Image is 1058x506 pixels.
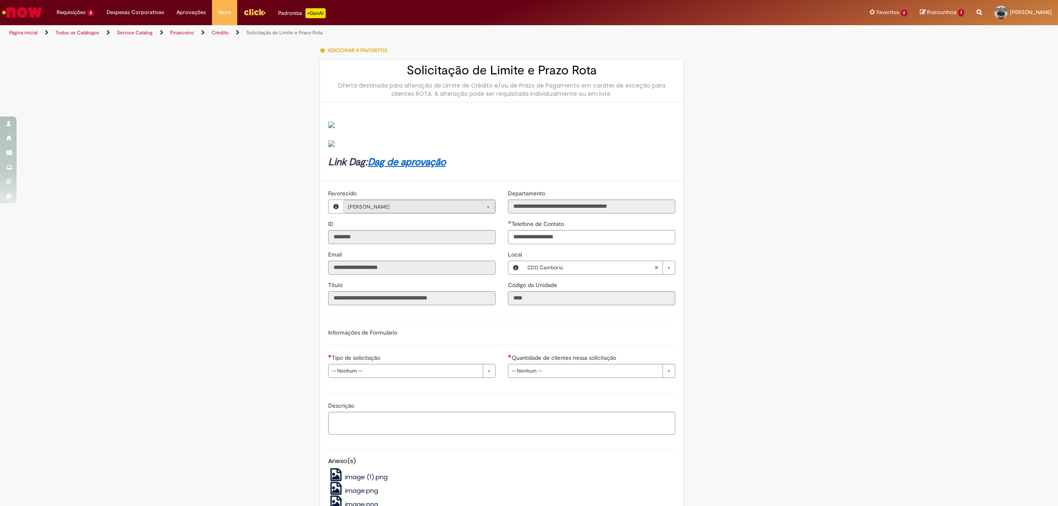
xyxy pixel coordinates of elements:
[328,47,387,54] span: Adicionar a Favoritos
[328,121,335,128] img: sys_attachment.do
[107,8,164,17] span: Despesas Corporativas
[901,10,908,17] span: 2
[328,329,397,336] label: Informações de Formulário
[9,29,38,36] a: Página inicial
[328,250,343,259] label: Somente leitura - Email
[328,291,496,305] input: Título
[328,156,446,169] strong: Link Dag:
[328,190,358,197] span: Somente leitura - Favorecido
[212,29,229,36] a: Crédito
[650,261,662,274] abbr: Limpar campo Local
[1010,9,1052,16] span: [PERSON_NAME]
[927,8,957,16] span: Rascunhos
[332,364,479,378] span: -- Nenhum --
[1,4,43,21] img: ServiceNow
[6,25,699,40] ul: Trilhas de página
[328,281,344,289] label: Somente leitura - Título
[508,221,512,224] span: Obrigatório Preenchido
[319,42,392,59] button: Adicionar a Favoritos
[328,354,332,358] span: Necessários
[920,9,964,17] a: Rascunhos
[328,140,335,147] img: sys_attachment.do
[512,354,618,361] span: Quantidade de clientes nessa solicitação
[328,458,675,465] h5: Anexo(s)
[305,8,326,18] p: +GenAi
[328,64,675,77] h2: Solicitação de Limite e Prazo Rota
[328,251,343,258] span: Somente leitura - Email
[170,29,194,36] a: Financeiro
[243,6,266,18] img: click_logo_yellow_360x200.png
[958,9,964,17] span: 1
[508,200,675,214] input: Departamento
[512,364,658,378] span: -- Nenhum --
[328,220,335,228] label: Somente leitura - ID
[246,29,322,36] a: Solicitação de Limite e Prazo Rota
[508,251,524,258] span: Local
[508,230,675,244] input: Telefone de Contato
[523,261,675,274] a: CDD CamboriúLimpar campo Local
[368,156,446,169] a: Dag de aprovação
[328,473,388,481] a: image (1).png
[328,81,675,98] div: Oferta destinada para alteração de Limite de Crédito e/ou de Prazo de Pagamento em caráter de exc...
[57,8,86,17] span: Requisições
[508,190,547,197] span: Somente leitura - Departamento
[117,29,153,36] a: Service Catalog
[328,230,496,244] input: ID
[508,281,559,289] label: Somente leitura - Código da Unidade
[508,291,675,305] input: Código da Unidade
[343,200,495,213] a: [PERSON_NAME]Limpar campo Favorecido
[508,189,547,197] label: Somente leitura - Departamento
[218,8,231,17] span: More
[329,200,343,213] button: Favorecido, Visualizar este registro Marcelo Alves Elias
[877,8,899,17] span: Favoritos
[328,486,379,495] a: image.png
[55,29,99,36] a: Todos os Catálogos
[328,261,496,275] input: Email
[328,412,675,435] textarea: Descrição
[512,220,566,228] span: Telefone de Contato
[508,354,512,358] span: Necessários
[176,8,206,17] span: Aprovações
[508,261,523,274] button: Local, Visualizar este registro CDD Camboriú
[348,200,474,214] span: [PERSON_NAME]
[527,261,654,274] span: CDD Camboriú
[328,402,356,409] span: Descrição
[332,354,382,361] span: Tipo de solicitação
[345,486,378,495] span: image.png
[87,10,94,17] span: 8
[345,473,388,481] span: image (1).png
[278,8,326,18] div: Padroniza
